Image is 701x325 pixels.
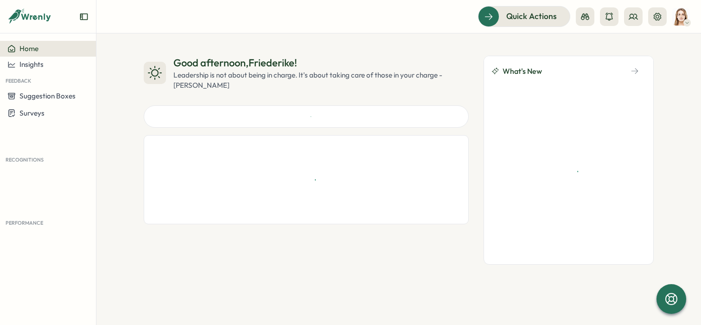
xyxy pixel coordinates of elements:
[173,70,469,91] div: Leadership is not about being in charge. It's about taking care of those in your charge - [PERSON...
[672,8,690,26] img: Friederike Giese
[19,109,45,117] span: Surveys
[173,56,469,70] div: Good afternoon , Friederike !
[503,65,542,77] span: What's New
[506,10,557,22] span: Quick Actions
[19,44,38,53] span: Home
[19,91,76,100] span: Suggestion Boxes
[19,60,44,69] span: Insights
[478,6,570,26] button: Quick Actions
[79,12,89,21] button: Expand sidebar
